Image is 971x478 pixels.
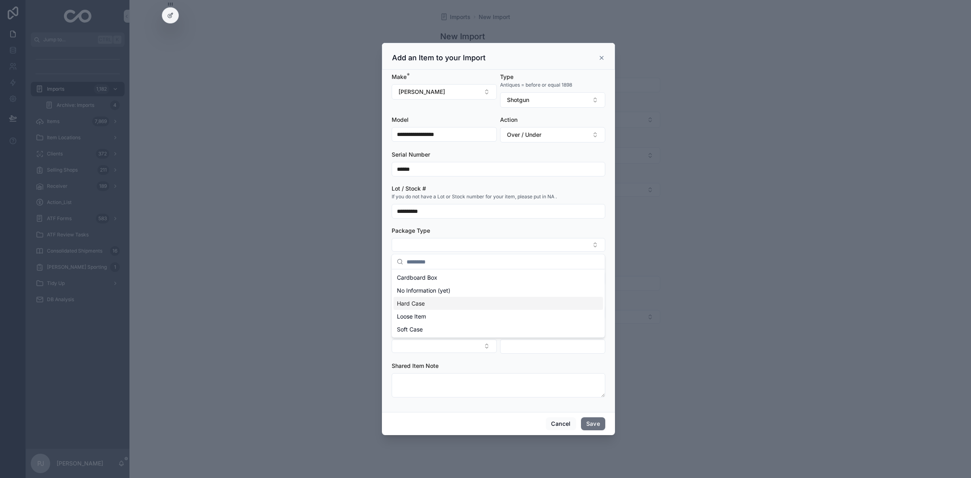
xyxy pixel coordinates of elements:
[581,417,605,430] button: Save
[500,116,517,123] span: Action
[392,73,407,80] span: Make
[546,417,576,430] button: Cancel
[392,238,605,252] button: Select Button
[507,96,529,104] span: Shotgun
[392,362,439,369] span: Shared Item Note
[500,127,605,142] button: Select Button
[392,270,605,338] div: Suggestions
[500,92,605,108] button: Select Button
[392,151,430,158] span: Serial Number
[507,131,541,139] span: Over / Under
[392,227,430,234] span: Package Type
[397,287,450,295] span: No Information (yet)
[392,116,409,123] span: Model
[500,82,572,88] span: Antiques = before or equal 1898
[392,339,497,353] button: Select Button
[399,88,445,96] span: [PERSON_NAME]
[397,325,423,334] span: Soft Case
[397,300,425,308] span: Hard Case
[392,84,497,100] button: Select Button
[392,193,557,200] span: If you do not have a Lot or Stock number for your item, please put in NA .
[397,274,437,282] span: Cardboard Box
[397,312,426,321] span: Loose Item
[500,73,513,80] span: Type
[392,185,426,192] span: Lot / Stock #
[392,53,485,63] h3: Add an Item to your Import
